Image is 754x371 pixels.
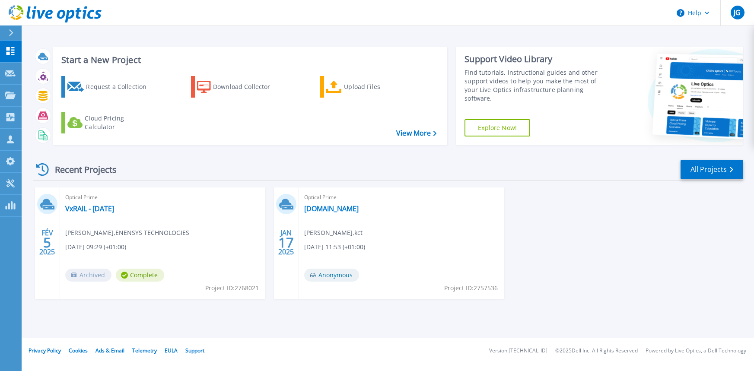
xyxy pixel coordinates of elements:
a: View More [396,129,436,137]
div: Download Collector [213,78,282,95]
a: Cookies [69,347,88,354]
span: Optical Prime [65,193,260,202]
span: [PERSON_NAME] , ENENSYS TECHNOLOGIES [65,228,189,238]
li: © 2025 Dell Inc. All Rights Reserved [555,348,638,354]
span: JG [734,9,741,16]
h3: Start a New Project [61,55,436,65]
a: Explore Now! [464,119,530,136]
a: EULA [165,347,178,354]
a: Support [185,347,204,354]
span: [DATE] 11:53 (+01:00) [304,242,365,252]
span: [DATE] 09:29 (+01:00) [65,242,126,252]
span: 5 [43,239,51,246]
div: Support Video Library [464,54,610,65]
div: Cloud Pricing Calculator [85,114,154,131]
span: Anonymous [304,269,359,282]
span: Archived [65,269,111,282]
a: Privacy Policy [29,347,61,354]
span: Optical Prime [304,193,499,202]
a: Upload Files [320,76,417,98]
a: Cloud Pricing Calculator [61,112,158,133]
div: Find tutorials, instructional guides and other support videos to help you make the most of your L... [464,68,610,103]
a: Ads & Email [95,347,124,354]
span: 17 [278,239,294,246]
a: Request a Collection [61,76,158,98]
li: Version: [TECHNICAL_ID] [489,348,547,354]
a: Download Collector [191,76,287,98]
li: Powered by Live Optics, a Dell Technology [646,348,746,354]
div: Recent Projects [33,159,128,180]
a: [DOMAIN_NAME] [304,204,359,213]
div: Request a Collection [86,78,155,95]
a: Telemetry [132,347,157,354]
span: Complete [116,269,164,282]
div: Upload Files [344,78,413,95]
a: All Projects [681,160,743,179]
span: Project ID: 2757536 [444,283,498,293]
span: Project ID: 2768021 [205,283,259,293]
a: VxRAIL - [DATE] [65,204,114,213]
div: JAN 2025 [278,227,294,258]
span: [PERSON_NAME] , kct [304,228,363,238]
div: FÉV 2025 [39,227,55,258]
